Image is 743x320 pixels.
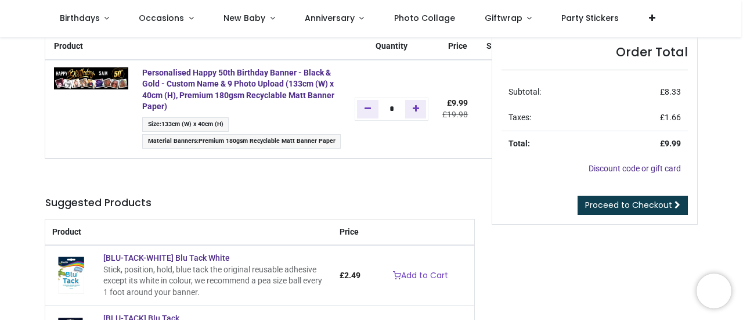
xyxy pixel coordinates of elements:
span: Material Banners [148,137,197,145]
span: Party Stickers [561,12,619,24]
th: Subtotal [479,34,525,60]
span: : [142,134,341,149]
span: Quantity [376,41,407,51]
h5: Suggested Products [45,196,474,210]
span: Occasions [139,12,184,24]
span: 19.98 [447,110,468,119]
th: Price [435,34,479,60]
span: Premium 180gsm Recyclable Matt Banner Paper [199,137,336,145]
div: Stick, position, hold, blue tack the original reusable adhesive except its white in colour, we re... [103,264,325,299]
span: Size [148,120,160,128]
span: 2.49 [344,271,360,280]
span: 9.99 [452,98,468,107]
a: [BLU-TACK-WHITE] Blu Tack White [52,270,89,279]
a: Remove one [357,100,378,118]
a: Discount code or gift card [589,164,681,173]
span: 8.33 [665,87,681,96]
span: 133cm (W) x 40cm (H) [161,120,223,128]
a: [BLU-TACK-WHITE] Blu Tack White [103,253,230,263]
img: pzFumAAAABklEQVQDADVslKGEpo3ZAAAAAElFTkSuQmCC [54,67,128,90]
strong: £ [660,139,681,148]
td: Subtotal: [502,80,608,105]
th: Price [333,220,367,246]
a: Personalised Happy 50th Birthday Banner - Black & Gold - Custom Name & 9 Photo Upload (133cm (W) ... [142,68,334,112]
span: Anniversary [305,12,355,24]
iframe: Brevo live chat [697,274,731,308]
span: Proceed to Checkout [585,199,672,211]
span: Photo Collage [394,12,455,24]
span: Birthdays [60,12,100,24]
span: Giftwrap [485,12,522,24]
span: New Baby [223,12,265,24]
strong: Total: [508,139,530,148]
th: Product [45,34,135,60]
th: Product [45,220,332,246]
span: £ [447,98,468,107]
span: £ [340,271,360,280]
span: 9.99 [665,139,681,148]
a: Add to Cart [385,266,456,286]
span: 1.66 [665,113,681,122]
img: [BLU-TACK-WHITE] Blu Tack White [52,257,89,294]
h4: Order Total [502,44,687,60]
a: Add one [405,100,427,118]
span: £ [660,113,681,122]
a: Proceed to Checkout [578,196,688,215]
span: £ [660,87,681,96]
td: Taxes: [502,105,608,131]
span: : [142,117,229,132]
del: £ [442,110,468,119]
